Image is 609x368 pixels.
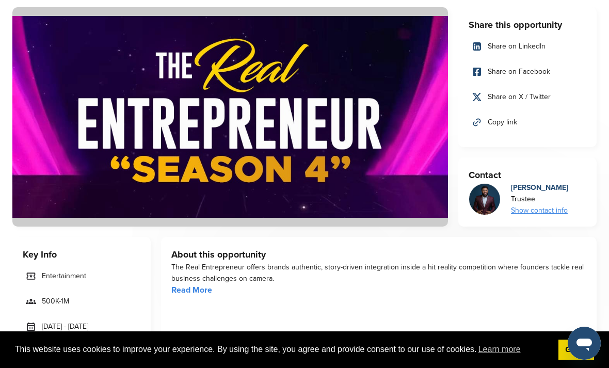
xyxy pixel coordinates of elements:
span: This website uses cookies to improve your experience. By using the site, you agree and provide co... [15,342,550,357]
img: Img 1081 3 [469,184,500,230]
div: The Real Entrepreneur offers brands authentic, story-driven integration inside a hit reality comp... [171,262,586,284]
span: [DATE] - [DATE] [42,321,88,332]
div: Trustee [511,194,568,205]
img: Sponsorpitch & [12,7,448,227]
h3: Contact [469,168,586,182]
span: Entertainment [42,270,86,282]
a: Read More [171,285,212,295]
iframe: Button to launch messaging window [568,327,601,360]
span: Copy link [488,117,517,128]
div: Show contact info [511,205,568,216]
a: Share on Facebook [469,61,586,83]
span: Share on X / Twitter [488,91,551,103]
a: Share on X / Twitter [469,86,586,108]
a: dismiss cookie message [558,340,594,360]
div: [PERSON_NAME] [511,182,568,194]
h3: Key Info [23,247,140,262]
a: Share on LinkedIn [469,36,586,57]
span: Share on Facebook [488,66,550,77]
span: 500K-1M [42,296,69,307]
span: Share on LinkedIn [488,41,546,52]
a: learn more about cookies [477,342,522,357]
h3: Share this opportunity [469,18,586,32]
h3: About this opportunity [171,247,586,262]
a: Copy link [469,111,586,133]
